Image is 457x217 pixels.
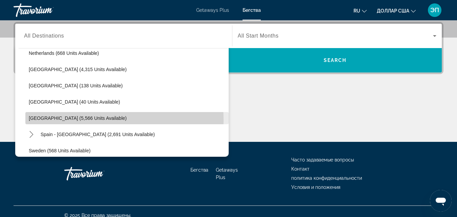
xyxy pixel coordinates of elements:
[29,115,127,121] span: [GEOGRAPHIC_DATA] (5,566 units available)
[37,128,229,140] button: Select destination: Spain - Canary Islands (2,691 units available)
[29,50,99,56] span: Netherlands (668 units available)
[291,166,310,172] a: Контакт
[25,112,229,124] button: Select destination: Spain (5,566 units available)
[29,99,120,105] span: [GEOGRAPHIC_DATA] (40 units available)
[196,7,229,13] a: Getaways Plus
[25,80,229,92] button: Select destination: Serbia (138 units available)
[15,45,229,157] div: Destination options
[324,58,347,63] span: Search
[377,6,416,16] button: Изменить валюту
[29,148,91,153] span: Sweden (568 units available)
[24,33,64,39] span: All Destinations
[29,83,123,88] span: [GEOGRAPHIC_DATA] (138 units available)
[216,167,238,180] a: Getaways Plus
[229,48,442,72] button: Search
[64,164,132,184] a: Иди домой
[25,145,229,157] button: Select destination: Sweden (568 units available)
[238,33,279,39] span: All Start Months
[426,3,443,17] button: Меню пользователя
[25,63,229,75] button: Select destination: Portugal (4,315 units available)
[243,7,261,13] a: Бегства
[15,24,442,72] div: Search widget
[430,6,439,14] font: ЭП
[190,167,208,173] a: Бегства
[25,129,37,140] button: Toggle Spain - Canary Islands (2,691 units available) submenu
[29,67,127,72] span: [GEOGRAPHIC_DATA] (4,315 units available)
[14,1,81,19] a: Травориум
[25,96,229,108] button: Select destination: Slovakia (40 units available)
[377,8,409,14] font: доллар США
[291,185,340,190] a: Условия и положения
[25,47,229,59] button: Select destination: Netherlands (668 units available)
[353,6,367,16] button: Изменить язык
[430,190,452,212] iframe: Кнопка запуска окна обмена сообщениями
[41,132,155,137] span: Spain - [GEOGRAPHIC_DATA] (2,691 units available)
[291,175,362,181] a: политика конфиденциальности
[24,32,223,40] input: Select destination
[353,8,360,14] font: ru
[291,157,354,162] a: Часто задаваемые вопросы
